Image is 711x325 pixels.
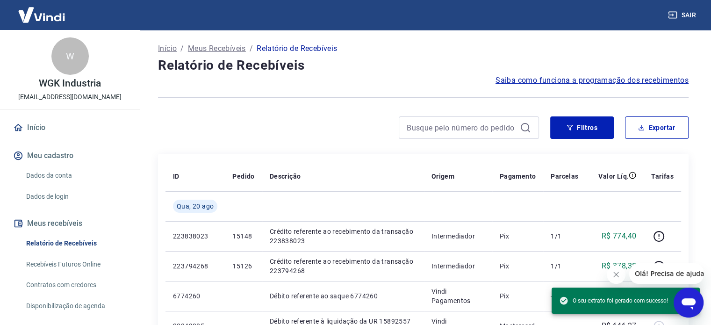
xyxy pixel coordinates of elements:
[22,166,129,185] a: Dados da conta
[651,172,674,181] p: Tarifas
[232,261,254,271] p: 15126
[598,172,629,181] p: Valor Líq.
[158,43,177,54] a: Início
[22,275,129,295] a: Contratos com credores
[11,117,129,138] a: Início
[11,145,129,166] button: Meu cadastro
[158,56,689,75] h4: Relatório de Recebíveis
[270,172,301,181] p: Descrição
[22,234,129,253] a: Relatório de Recebíveis
[188,43,246,54] a: Meus Recebíveis
[173,172,180,181] p: ID
[11,0,72,29] img: Vindi
[431,261,485,271] p: Intermediador
[496,75,689,86] a: Saiba como funciona a programação dos recebimentos
[551,261,578,271] p: 1/1
[550,116,614,139] button: Filtros
[22,187,129,206] a: Dados de login
[500,261,536,271] p: Pix
[551,172,578,181] p: Parcelas
[18,92,122,102] p: [EMAIL_ADDRESS][DOMAIN_NAME]
[232,231,254,241] p: 15148
[431,231,485,241] p: Intermediador
[173,291,217,301] p: 6774260
[22,255,129,274] a: Recebíveis Futuros Online
[602,260,637,272] p: R$ 378,38
[500,172,536,181] p: Pagamento
[551,231,578,241] p: 1/1
[602,231,637,242] p: R$ 774,40
[257,43,337,54] p: Relatório de Recebíveis
[173,231,217,241] p: 223838023
[177,202,214,211] span: Qua, 20 ago
[22,296,129,316] a: Disponibilização de agenda
[173,261,217,271] p: 223794268
[431,287,485,305] p: Vindi Pagamentos
[270,227,417,246] p: Crédito referente ao recebimento da transação 223838023
[674,288,704,318] iframe: Botão para abrir a janela de mensagens
[51,37,89,75] div: W
[666,7,700,24] button: Sair
[625,116,689,139] button: Exportar
[629,263,704,284] iframe: Mensagem da empresa
[180,43,184,54] p: /
[559,296,668,305] span: O seu extrato foi gerado com sucesso!
[500,231,536,241] p: Pix
[551,291,578,301] p: -
[39,79,101,88] p: WGK Industria
[270,257,417,275] p: Crédito referente ao recebimento da transação 223794268
[270,291,417,301] p: Débito referente ao saque 6774260
[250,43,253,54] p: /
[6,7,79,14] span: Olá! Precisa de ajuda?
[407,121,516,135] input: Busque pelo número do pedido
[431,172,454,181] p: Origem
[500,291,536,301] p: Pix
[232,172,254,181] p: Pedido
[607,265,625,284] iframe: Fechar mensagem
[11,213,129,234] button: Meus recebíveis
